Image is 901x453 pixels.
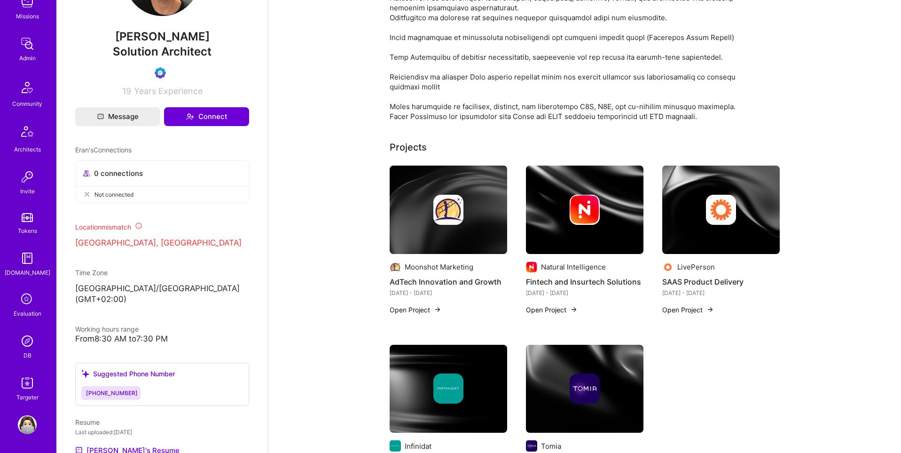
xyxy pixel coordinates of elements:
div: From 8:30 AM to 7:30 PM [75,334,249,344]
div: [DATE] - [DATE] [390,288,507,298]
div: DB [24,350,31,360]
img: Evaluation Call Booked [155,67,166,79]
div: LivePerson [677,262,715,272]
i: icon Mail [97,113,104,120]
img: Company logo [526,440,537,452]
img: Community [16,76,39,99]
img: cover [390,345,507,433]
div: Location mismatch [75,222,249,232]
img: Company logo [570,374,600,404]
span: 0 connections [94,168,143,178]
div: Infinidat [405,441,431,451]
i: icon Connect [186,112,194,121]
div: Invite [20,186,35,196]
div: Last uploaded: [DATE] [75,427,249,437]
button: Open Project [390,305,441,315]
i: icon CloseGray [83,191,91,198]
img: Skill Targeter [18,374,37,392]
button: Connect [164,107,249,126]
div: [DATE] - [DATE] [526,288,643,298]
img: Admin Search [18,332,37,350]
img: cover [390,166,507,254]
i: icon SuggestedTeams [81,370,89,378]
div: Admin [19,53,36,63]
img: cover [526,166,643,254]
img: Company logo [433,374,463,404]
button: Message [75,107,160,126]
span: 19 [122,86,131,96]
span: Working hours range [75,325,139,333]
img: cover [526,345,643,433]
img: Invite [18,167,37,186]
div: Evaluation [14,309,41,318]
img: arrow-right [706,306,714,313]
img: arrow-right [570,306,578,313]
h4: Fintech and Insurtech Solutions [526,276,643,288]
img: Company logo [662,262,674,273]
img: admin teamwork [18,34,37,53]
span: Solution Architect [113,45,212,58]
img: Company logo [390,440,401,452]
div: [DATE] - [DATE] [662,288,780,298]
div: Community [12,99,42,109]
img: Company logo [526,262,537,273]
button: 0 connectionsNot connected [75,160,249,203]
img: User Avatar [18,415,37,434]
p: [GEOGRAPHIC_DATA], [GEOGRAPHIC_DATA] [75,238,249,249]
div: Projects [390,140,427,154]
img: cover [662,166,780,254]
div: Missions [16,11,39,21]
button: Open Project [526,305,578,315]
img: guide book [18,249,37,268]
div: Moonshot Marketing [405,262,473,272]
img: Company logo [390,262,401,273]
img: Company logo [570,195,600,225]
span: Eran's Connections [75,145,132,155]
div: Tomia [541,441,561,451]
h4: AdTech Innovation and Growth [390,276,507,288]
div: Suggested Phone Number [81,369,175,379]
a: User Avatar [16,415,39,434]
div: Natural Intelligence [541,262,606,272]
h4: SAAS Product Delivery [662,276,780,288]
div: Targeter [16,392,39,402]
i: icon SelectionTeam [18,291,36,309]
div: [DOMAIN_NAME] [5,268,50,278]
i: icon Collaborator [83,170,90,177]
img: Company logo [433,195,463,225]
img: Company logo [706,195,736,225]
span: [PERSON_NAME] [75,30,249,44]
img: arrow-right [434,306,441,313]
span: Not connected [94,190,133,199]
p: [GEOGRAPHIC_DATA]/[GEOGRAPHIC_DATA] (GMT+02:00 ) [75,283,249,306]
div: Tokens [18,226,37,236]
button: Open Project [662,305,714,315]
span: Years Experience [134,86,203,96]
span: [PHONE_NUMBER] [86,389,138,397]
span: Time Zone [75,269,108,277]
img: tokens [22,213,33,222]
img: Architects [16,122,39,144]
div: Architects [14,144,41,154]
span: Resume [75,418,100,426]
